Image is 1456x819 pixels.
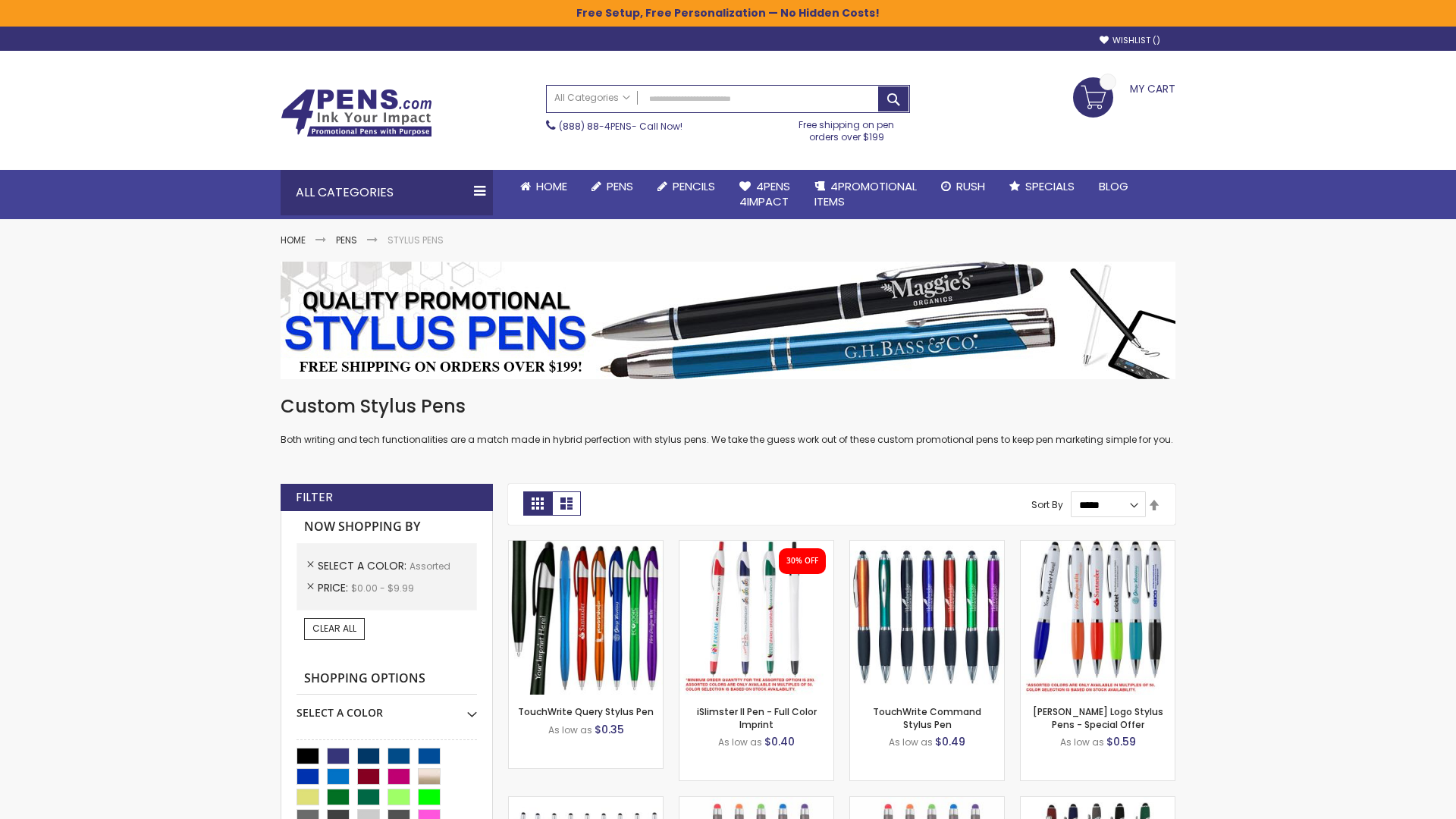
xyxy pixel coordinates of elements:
[889,736,933,748] span: As low as
[523,491,552,516] strong: Grid
[318,580,351,595] span: Price
[548,723,592,736] span: As low as
[281,170,493,215] div: All Categories
[850,796,1004,809] a: Islander Softy Gel with Stylus - ColorJet Imprint-Assorted
[409,560,450,573] span: Assorted
[508,170,579,203] a: Home
[296,489,333,506] strong: Filter
[388,234,444,246] strong: Stylus Pens
[559,120,682,133] span: - Call Now!
[786,556,818,566] div: 30% OFF
[297,511,477,543] strong: Now Shopping by
[336,234,357,246] a: Pens
[718,736,762,748] span: As low as
[783,113,911,143] div: Free shipping on pen orders over $199
[607,178,633,194] span: Pens
[1033,705,1163,730] a: [PERSON_NAME] Logo Stylus Pens - Special Offer
[1087,170,1141,203] a: Blog
[697,705,817,730] a: iSlimster II Pen - Full Color Imprint
[297,663,477,695] strong: Shopping Options
[727,170,802,219] a: 4Pens4impact
[935,734,965,749] span: $0.49
[1100,35,1160,46] a: Wishlist
[1106,734,1136,749] span: $0.59
[281,89,432,137] img: 4Pens Custom Pens and Promotional Products
[281,394,1175,419] h1: Custom Stylus Pens
[595,722,624,737] span: $0.35
[673,178,715,194] span: Pencils
[1021,796,1175,809] a: Custom Soft Touch® Metal Pens with Stylus-Assorted
[739,178,790,209] span: 4Pens 4impact
[1021,541,1175,695] img: Kimberly Logo Stylus Pens-Assorted
[1099,178,1128,194] span: Blog
[679,541,833,695] img: iSlimster II - Full Color-Assorted
[297,695,477,720] div: Select A Color
[509,541,663,695] img: TouchWrite Query Stylus Pen-Assorted
[312,622,356,635] span: Clear All
[802,170,929,219] a: 4PROMOTIONALITEMS
[929,170,997,203] a: Rush
[956,178,985,194] span: Rush
[873,705,981,730] a: TouchWrite Command Stylus Pen
[997,170,1087,203] a: Specials
[281,262,1175,379] img: Stylus Pens
[814,178,917,209] span: 4PROMOTIONAL ITEMS
[764,734,795,749] span: $0.40
[509,796,663,809] a: Stiletto Advertising Stylus Pens-Assorted
[351,582,414,595] span: $0.00 - $9.99
[281,394,1175,447] div: Both writing and tech functionalities are a match made in hybrid perfection with stylus pens. We ...
[304,618,365,639] a: Clear All
[850,540,1004,553] a: TouchWrite Command Stylus Pen-Assorted
[536,178,567,194] span: Home
[679,540,833,553] a: iSlimster II - Full Color-Assorted
[579,170,645,203] a: Pens
[1060,736,1104,748] span: As low as
[559,120,632,133] a: (888) 88-4PENS
[1031,498,1063,511] label: Sort By
[679,796,833,809] a: Islander Softy Gel Pen with Stylus-Assorted
[1021,540,1175,553] a: Kimberly Logo Stylus Pens-Assorted
[1025,178,1075,194] span: Specials
[850,541,1004,695] img: TouchWrite Command Stylus Pen-Assorted
[645,170,727,203] a: Pencils
[509,540,663,553] a: TouchWrite Query Stylus Pen-Assorted
[554,92,630,104] span: All Categories
[281,234,306,246] a: Home
[318,558,409,573] span: Select A Color
[518,705,654,718] a: TouchWrite Query Stylus Pen
[547,86,638,111] a: All Categories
